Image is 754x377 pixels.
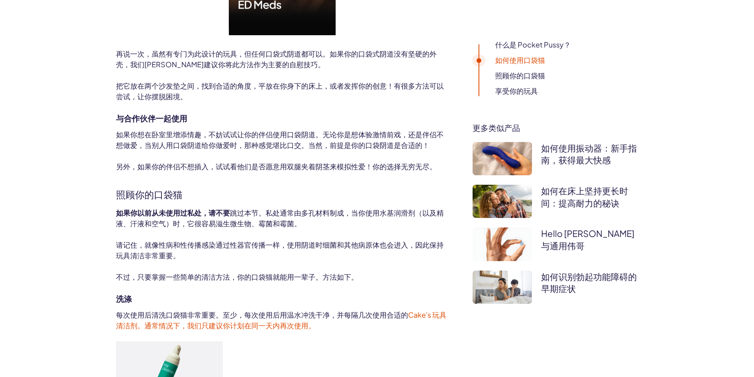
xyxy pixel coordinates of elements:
a: 照顾你的口袋猫 [495,71,545,80]
a: 如何识别勃起功能障碍的早期症状 [541,271,637,294]
font: 更多类似产品 [473,123,520,133]
font: 如果你以前从未使用过私处，请不要 [116,208,230,217]
font: 洗涤 [116,294,132,303]
img: 如何使用振动器 [473,142,532,175]
font: 跳过本节。私处通常由多孔材料制成，当你使用水基润滑剂（以及精液、汗液和空气）时，它很容易滋生微生物、霉菌和霉菌。 [116,208,444,228]
font: 把它放在两个沙发垫之间，找到合适的角度，平放在你身下的床上，或者发挥你的创意！有很多方法可以尝试，让你摆脱困境。 [116,81,444,101]
font: 如果你想在卧室里增添情趣，不妨试试让你的伴侣使用口袋阴道。无论你是想体验激情前戏，还是伴侣不想做爱，当别人用口袋阴道给你做爱时，那种感觉堪比口交。当然，前提是你的口袋阴道是合适的！ [116,130,444,150]
img: 我如何知道我是否患有 ED？ [473,271,532,304]
a: 如何使用振动器：新手指南，获得最大快感 [541,142,637,166]
font: 与合作伙伴一起使用 [116,113,187,123]
font: 照顾你的口袋猫 [116,188,182,200]
a: 享受你的玩具 [495,87,538,96]
a: Hello [PERSON_NAME] 与通用伟哥 [541,228,634,252]
a: 如何在床上坚持更长时间：提高耐力的秘诀 [541,185,628,208]
font: 每隔几次使用合适的 [344,310,408,319]
a: 什么是 Pocket Pussy？ [495,40,571,49]
font: 再说一次，虽然有专门为此设计的玩具，但任何口袋式阴道都可以。如果你的口袋式阴道没有坚硬的外壳，我们[PERSON_NAME]建议你将此方法作为主要的自慰技巧。 [116,49,437,69]
a: 如何使用口袋猫 [495,55,545,64]
font: 请记住，就像性病和性传播感染通过性器官传播一样，使用阴道时细菌和其他病原体也会进入，因此保持玩具清洁非常重要。 [116,240,444,260]
font: 另外，如果你的伴侣不想插入，试试看他们是否愿意用双腿夹着阴茎来模拟性爱！你的选择无穷无尽。 [116,162,437,171]
font: 不过，只要掌握一些简单的清洁方法，你的口袋猫就能用一辈子。方法如下。 [116,272,358,281]
img: 如何在床上坚持更久 [473,185,532,218]
img: 通用伟哥 [473,228,532,261]
font: 每次使用后清洗口袋猫非常重要。至少，每次使用后用温水冲洗干净，并 [116,310,344,319]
